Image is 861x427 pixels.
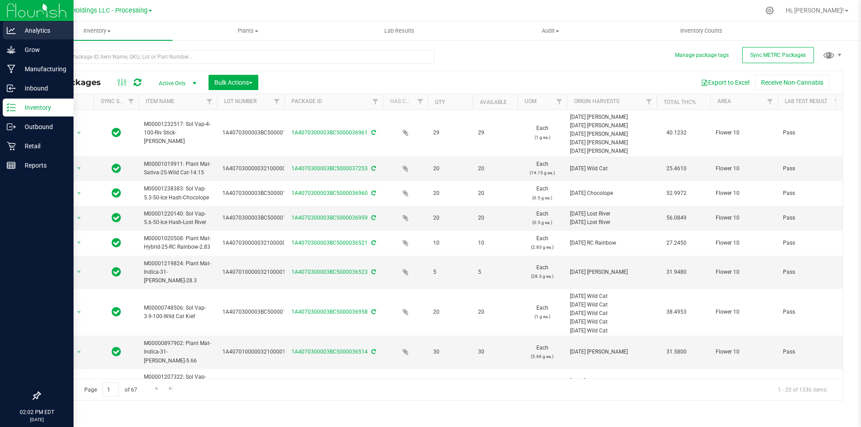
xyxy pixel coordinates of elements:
[16,141,70,151] p: Retail
[480,99,507,105] a: Available
[433,129,467,137] span: 29
[150,383,163,395] a: Go to the next page
[370,309,376,315] span: Sync from Compliance System
[523,218,561,227] p: (0.5 g ea.)
[570,268,654,276] div: [DATE] [PERSON_NAME]
[7,103,16,112] inline-svg: Inventory
[22,22,173,40] a: Inventory
[763,94,778,109] a: Filter
[144,373,212,399] span: M00001207322: Sol Vap-6.9-50-Ice Hash-White Nightmare
[523,344,561,361] span: Each
[39,50,435,64] input: Search Package ID, Item Name, SKU, Lot or Part Number...
[222,348,298,356] span: 1A4070100000321000014572
[101,98,135,104] a: Sync Status
[525,98,536,104] a: UOM
[783,189,839,198] span: Pass
[222,268,298,276] span: 1A4070100000321000014485
[570,239,654,247] div: [DATE] RC Rainbow
[574,98,619,104] a: Origin Harvests
[7,142,16,151] inline-svg: Retail
[716,308,772,316] span: Flower 10
[16,64,70,74] p: Manufacturing
[783,214,839,222] span: Pass
[570,292,654,301] div: [DATE] Wild Cat
[435,99,445,105] a: Qty
[146,98,174,104] a: Item Name
[668,27,735,35] span: Inventory Counts
[7,84,16,93] inline-svg: Inbound
[478,348,512,356] span: 30
[165,383,178,395] a: Go to the last page
[291,190,368,196] a: 1A4070300003BC5000036960
[570,189,654,198] div: [DATE] Chocolope
[570,138,654,147] div: [DATE] [PERSON_NAME]
[74,266,85,278] span: select
[291,349,368,355] a: 1A4070300003BC5000036514
[675,52,729,59] button: Manage package tags
[47,78,110,87] span: All Packages
[664,99,696,105] a: Total THC%
[74,346,85,358] span: select
[74,306,85,319] span: select
[112,266,121,278] span: In Sync
[16,25,70,36] p: Analytics
[662,266,691,279] span: 31.9480
[783,239,839,247] span: Pass
[716,239,772,247] span: Flower 10
[552,94,567,109] a: Filter
[433,239,467,247] span: 10
[716,214,772,222] span: Flower 10
[523,168,561,177] p: (14.15 g ea.)
[783,268,839,276] span: Pass
[144,339,212,365] span: M00000897902: Plant Mat-Indica-31-[PERSON_NAME]-5.66
[475,22,626,40] a: Audit
[523,263,561,280] span: Each
[270,94,284,109] a: Filter
[523,377,561,394] span: Each
[771,383,834,396] span: 1 - 20 of 1336 items
[433,164,467,173] span: 20
[433,308,467,316] span: 20
[783,348,839,356] span: Pass
[717,98,731,104] a: Area
[291,129,368,136] a: 1A4070300003BC5000036961
[112,306,121,318] span: In Sync
[370,349,376,355] span: Sync from Compliance System
[4,408,70,416] p: 02:02 PM EDT
[413,94,428,109] a: Filter
[291,165,368,172] a: 1A4070300003BC5000037253
[662,306,691,319] span: 38.4953
[478,239,512,247] span: 10
[144,185,212,202] span: M00001238383: Sol Vap-5.3-50-Ice Hash-Chocolope
[370,165,376,172] span: Sync from Compliance System
[370,269,376,275] span: Sync from Compliance System
[222,129,299,137] span: 1A4070300003BC5000015907
[144,210,212,227] span: M00001220140: Sol Vap-5.6-50-Ice Hash-Lost River
[523,194,561,202] p: (0.5 g ea.)
[222,164,298,173] span: 1A4070300000321000000781
[74,187,85,200] span: select
[16,44,70,55] p: Grow
[570,121,654,130] div: [DATE] [PERSON_NAME]
[144,120,212,146] span: M00001232517: Sol Vap-4-100-Riv Stick-[PERSON_NAME]
[22,27,173,35] span: Inventory
[570,218,654,227] div: [DATE] Lost River
[662,187,691,200] span: 52.9972
[291,98,322,104] a: Package ID
[144,304,212,321] span: M00000748506: Sol Vap-3.9-100-Wild Cat Kief
[783,129,839,137] span: Pass
[478,214,512,222] span: 20
[662,211,691,224] span: 56.0849
[764,6,775,15] div: Manage settings
[830,94,845,109] a: Filter
[570,113,654,121] div: [DATE] [PERSON_NAME]
[222,214,299,222] span: 1A4070300003BC5000015781
[209,75,258,90] button: Bulk Actions
[16,83,70,94] p: Inbound
[370,129,376,136] span: Sync from Compliance System
[478,268,512,276] span: 5
[383,94,428,110] th: Has COA
[785,98,827,104] a: Lab Test Result
[523,124,561,141] span: Each
[662,126,691,139] span: 40.1232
